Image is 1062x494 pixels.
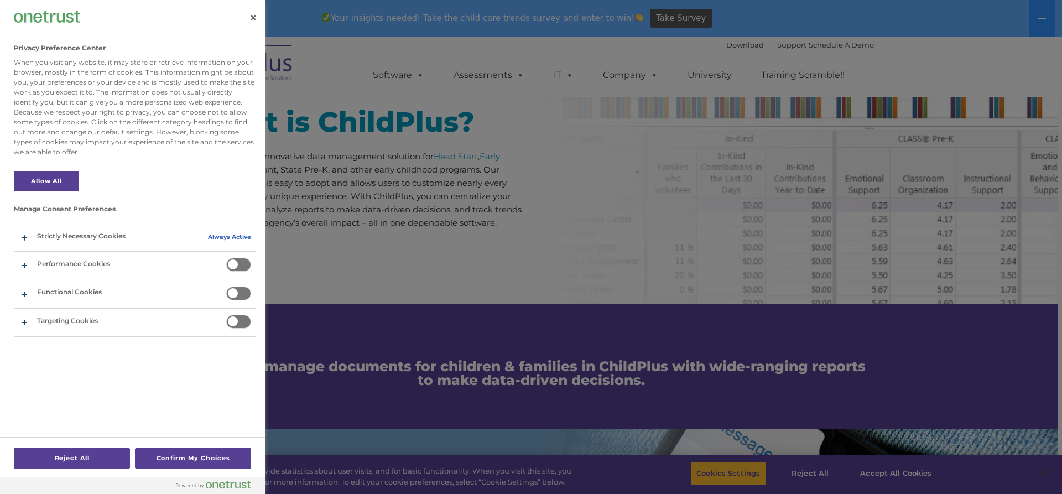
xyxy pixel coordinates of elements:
[14,58,256,157] div: When you visit any website, it may store or retrieve information on your browser, mostly in the f...
[14,448,130,469] button: Reject All
[14,11,80,22] img: Company Logo
[176,480,260,494] a: Powered by OneTrust Opens in a new Tab
[14,44,106,52] h2: Privacy Preference Center
[176,480,251,489] img: Powered by OneTrust Opens in a new Tab
[135,448,251,469] button: Confirm My Choices
[14,205,256,219] h3: Manage Consent Preferences
[241,6,265,30] button: Close
[14,171,79,191] button: Allow All
[14,6,80,28] div: Company Logo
